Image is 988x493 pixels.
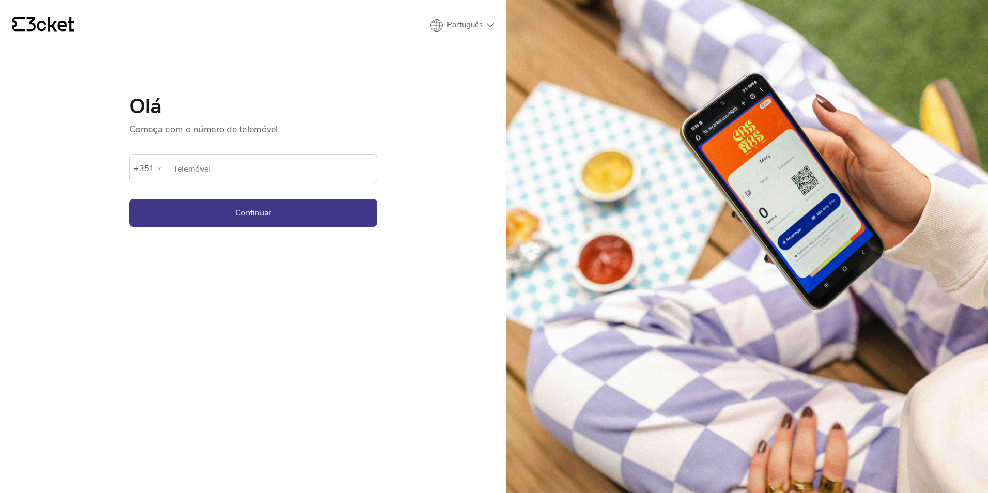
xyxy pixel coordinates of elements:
div: +351 [134,161,155,176]
p: Começa com o número de telemóvel [129,117,377,135]
g: {' '} [12,17,25,32]
h1: Olá [129,96,377,117]
input: Telemóvel [173,155,377,183]
button: Continuar [129,199,377,227]
label: Telemóvel [166,155,377,183]
a: {' '} [12,17,74,34]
